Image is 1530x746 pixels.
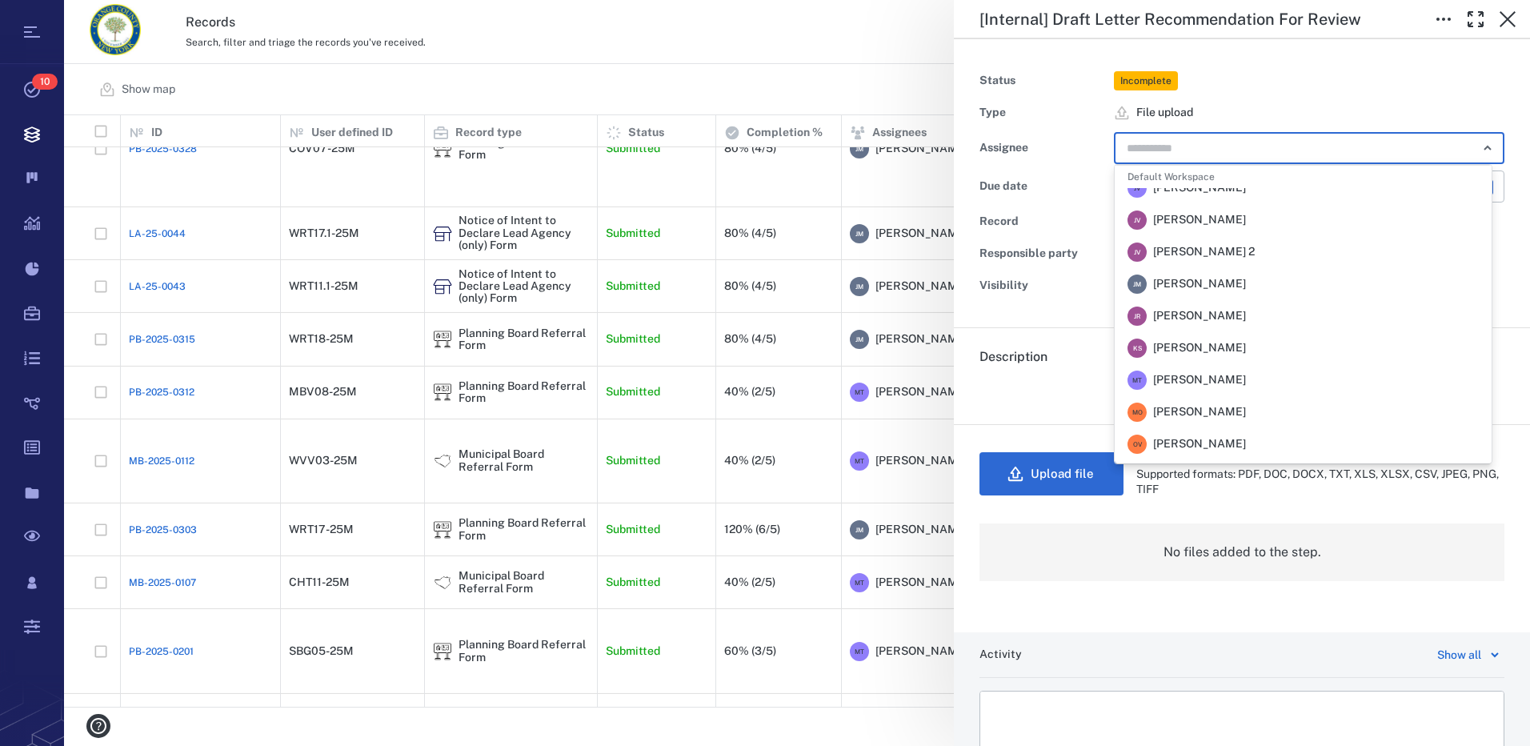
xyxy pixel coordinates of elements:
span: [PERSON_NAME] [1153,308,1246,324]
span: [PERSON_NAME] [1153,212,1246,228]
span: [PERSON_NAME] [1153,404,1246,420]
div: Show all [1437,645,1481,664]
div: O V [1127,435,1147,454]
button: Close [1476,137,1499,159]
div: Responsible party [979,243,1107,265]
h5: [Internal] Draft Letter Recommendation For Review [979,10,1361,30]
span: [PERSON_NAME] [1153,372,1246,388]
span: . [979,381,983,396]
h6: Description [979,347,1504,367]
button: Upload file [979,452,1123,495]
div: M O [1127,403,1147,422]
div: No files added to the step. [979,523,1504,581]
li: Default Workspace [1115,165,1492,188]
div: J V [1127,211,1147,230]
span: 10 [32,74,58,90]
span: [PERSON_NAME] [1153,276,1246,292]
div: Type [979,102,1107,124]
div: Due date [979,175,1107,198]
div: Visibility [979,275,1107,297]
span: [PERSON_NAME] [1153,436,1246,452]
span: Incomplete [1117,74,1175,88]
div: J M [1127,275,1147,294]
iframe: Rich Text Area [980,692,1504,743]
div: Status [979,70,1107,92]
div: Record [979,211,1107,233]
span: [PERSON_NAME] [1153,340,1246,356]
div: Max file size is 50MB. Supported formats: PDF, DOC, DOCX, TXT, XLS, XLSX, CSV, JPEG, PNG, TIFF [1136,451,1504,498]
div: M T [1127,371,1147,390]
span: Help [36,11,69,26]
button: Toggle Fullscreen [1460,3,1492,35]
div: J V [1127,178,1147,198]
span: [PERSON_NAME] [1153,180,1246,196]
div: J V [1127,243,1147,262]
button: Close [1492,3,1524,35]
div: Assignee [979,137,1107,159]
span: [PERSON_NAME] 2 [1153,244,1255,260]
div: J R [1127,307,1147,326]
span: File upload [1136,105,1193,121]
button: Toggle to Edit Boxes [1428,3,1460,35]
div: K S [1127,339,1147,358]
h6: Activity [979,647,1022,663]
